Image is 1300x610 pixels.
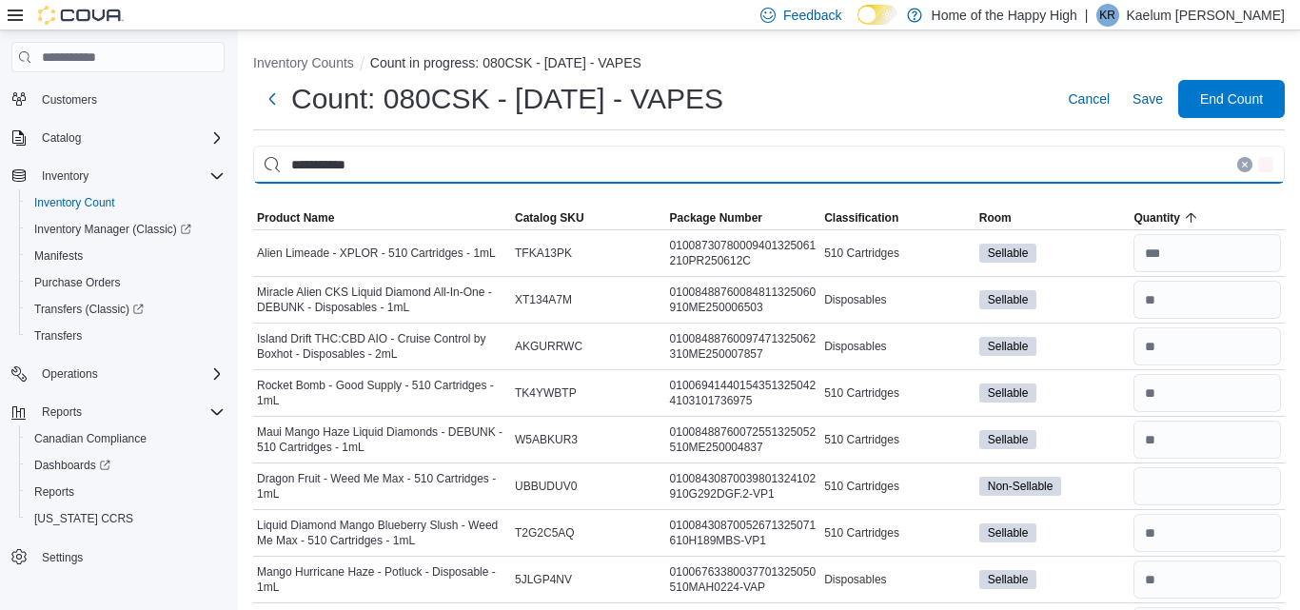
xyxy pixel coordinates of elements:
span: Catalog SKU [515,210,584,226]
button: Reports [4,399,232,425]
span: Catalog [34,127,225,149]
span: Reports [34,484,74,500]
span: Transfers [27,325,225,347]
button: Reports [34,401,89,423]
span: 510 Cartridges [824,385,899,401]
a: Inventory Manager (Classic) [19,216,232,243]
img: Cova [38,6,124,25]
button: Next [253,80,291,118]
a: Dashboards [19,452,232,479]
button: Save [1125,80,1171,118]
button: Catalog [4,125,232,151]
span: Dashboards [34,458,110,473]
button: Classification [820,207,975,229]
span: Inventory Manager (Classic) [34,222,191,237]
span: Inventory Manager (Classic) [27,218,225,241]
span: Transfers [34,328,82,344]
div: 01008488760084811325060910ME250006503 [666,281,821,319]
p: | [1085,4,1089,27]
span: Manifests [27,245,225,267]
span: Sellable [988,245,1029,262]
span: Transfers (Classic) [34,302,144,317]
span: AKGURRWC [515,339,582,354]
button: Manifests [19,243,232,269]
button: Product Name [253,207,511,229]
button: Cancel [1060,80,1117,118]
a: Inventory Manager (Classic) [27,218,199,241]
input: This is a search bar. After typing your query, hit enter to filter the results lower in the page. [253,146,1285,184]
span: Rocket Bomb - Good Supply - 510 Cartridges - 1mL [257,378,507,408]
button: Reports [19,479,232,505]
span: 510 Cartridges [824,432,899,447]
span: Sellable [988,571,1029,588]
div: 01008488760097471325062310ME250007857 [666,327,821,365]
a: Manifests [27,245,90,267]
span: T2G2C5AQ [515,525,575,541]
span: Feedback [783,6,841,25]
span: Disposables [824,572,886,587]
p: Kaelum [PERSON_NAME] [1127,4,1286,27]
span: Dragon Fruit - Weed Me Max - 510 Cartridges - 1mL [257,471,507,502]
div: 01008430870052671325071610H189MBS-VP1 [666,514,821,552]
div: 01006763380037701325050510MAH0224-VAP [666,561,821,599]
span: Reports [42,404,82,420]
nav: An example of EuiBreadcrumbs [253,53,1285,76]
span: Catalog [42,130,81,146]
button: Package Number [666,207,821,229]
span: Inventory Count [27,191,225,214]
span: End Count [1200,89,1263,108]
span: Island Drift THC:CBD AIO - Cruise Control by Boxhot - Disposables - 2mL [257,331,507,362]
input: Dark Mode [857,5,897,25]
span: Operations [34,363,225,385]
span: Dashboards [27,454,225,477]
button: Inventory [34,165,96,187]
div: 01008730780009401325061210PR250612C [666,234,821,272]
span: Mango Hurricane Haze - Potluck - Disposable - 1mL [257,564,507,595]
span: Room [979,210,1012,226]
a: Customers [34,89,105,111]
span: Customers [34,87,225,110]
a: Purchase Orders [27,271,128,294]
a: Transfers [27,325,89,347]
span: Sellable [988,431,1029,448]
button: Inventory Counts [253,55,354,70]
span: Sellable [979,290,1037,309]
span: Purchase Orders [34,275,121,290]
a: Inventory Count [27,191,123,214]
h1: Count: 080CSK - [DATE] - VAPES [291,80,723,118]
span: [US_STATE] CCRS [34,511,133,526]
span: Inventory [42,168,89,184]
button: Canadian Compliance [19,425,232,452]
a: Settings [34,546,90,569]
span: Operations [42,366,98,382]
span: 5JLGP4NV [515,572,572,587]
span: Sellable [979,570,1037,589]
a: Dashboards [27,454,118,477]
span: Transfers (Classic) [27,298,225,321]
button: Transfers [19,323,232,349]
div: 01008488760072551325052510ME250004837 [666,421,821,459]
span: 510 Cartridges [824,525,899,541]
span: Manifests [34,248,83,264]
span: Settings [42,550,83,565]
span: Inventory Count [34,195,115,210]
span: XT134A7M [515,292,572,307]
button: Purchase Orders [19,269,232,296]
button: Count in progress: 080CSK - [DATE] - VAPES [370,55,641,70]
span: Classification [824,210,898,226]
span: Purchase Orders [27,271,225,294]
span: Sellable [979,244,1037,263]
span: Sellable [979,523,1037,542]
a: [US_STATE] CCRS [27,507,141,530]
button: Clear input [1237,157,1252,172]
div: Kaelum Rudy [1096,4,1119,27]
p: Home of the Happy High [932,4,1077,27]
span: 510 Cartridges [824,246,899,261]
button: Customers [4,85,232,112]
span: Quantity [1133,210,1180,226]
a: Transfers (Classic) [27,298,151,321]
a: Reports [27,481,82,503]
span: Washington CCRS [27,507,225,530]
span: Sellable [979,384,1037,403]
button: Settings [4,543,232,571]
